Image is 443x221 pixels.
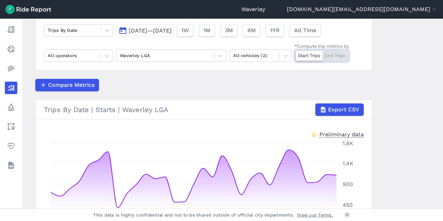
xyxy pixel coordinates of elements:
[243,24,260,37] button: 6M
[290,24,321,37] button: All Time
[129,27,172,34] span: [DATE]—[DATE]
[5,62,17,75] a: Heatmaps
[225,26,233,35] span: 3M
[287,5,437,13] button: [DOMAIN_NAME][EMAIL_ADDRESS][DOMAIN_NAME]
[204,26,210,35] span: 1M
[343,160,353,167] tspan: 1.4K
[343,140,353,147] tspan: 1.8K
[181,26,189,35] span: 1W
[5,24,17,36] a: Report
[5,140,17,152] a: Health
[5,82,17,94] a: Analyze
[44,103,364,116] div: Trips By Date | Starts | Waverley LGA
[297,212,333,218] a: View our Terms.
[35,79,99,91] button: Compare Metrics
[5,120,17,133] a: Areas
[294,26,316,35] span: All Time
[247,26,256,35] span: 6M
[315,103,364,116] button: Export CSV
[270,26,280,35] span: 1YR
[5,101,17,113] a: Policy
[328,105,359,114] span: Export CSV
[6,5,51,14] img: Ride Report
[48,81,94,89] span: Compare Metrics
[177,24,193,37] button: 1W
[241,5,265,13] a: Waverley
[295,43,349,49] div: *Compute trip metrics by
[319,130,364,138] div: Preliminary data
[5,159,17,172] a: Datasets
[5,43,17,55] a: Realtime
[199,24,215,37] button: 1M
[266,24,284,37] button: 1YR
[220,24,237,37] button: 3M
[116,24,174,37] button: [DATE]—[DATE]
[343,181,353,187] tspan: 900
[343,202,353,208] tspan: 450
